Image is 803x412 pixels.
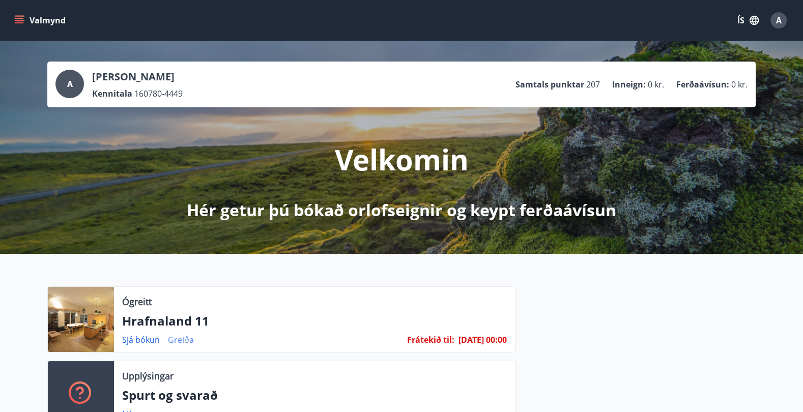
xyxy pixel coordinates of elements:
[515,79,584,90] p: Samtals punktar
[122,387,507,404] p: Spurt og svarað
[122,295,152,308] p: Ógreitt
[92,70,183,84] p: [PERSON_NAME]
[168,334,194,345] a: Greiða
[612,79,646,90] p: Inneign :
[458,334,507,345] span: [DATE] 00:00
[586,79,600,90] span: 207
[12,11,70,30] button: menu
[122,369,174,382] p: Upplýsingar
[766,8,791,33] button: A
[776,15,782,26] span: A
[731,79,748,90] span: 0 kr.
[732,11,764,30] button: ÍS
[122,312,507,330] p: Hrafnaland 11
[187,199,616,221] p: Hér getur þú bókað orlofseignir og keypt ferðaávísun
[134,88,183,99] span: 160780-4449
[67,78,73,90] span: A
[335,140,469,179] p: Velkomin
[676,79,729,90] p: Ferðaávísun :
[92,88,132,99] p: Kennitala
[407,334,454,345] span: Frátekið til :
[648,79,664,90] span: 0 kr.
[122,334,160,345] a: Sjá bókun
